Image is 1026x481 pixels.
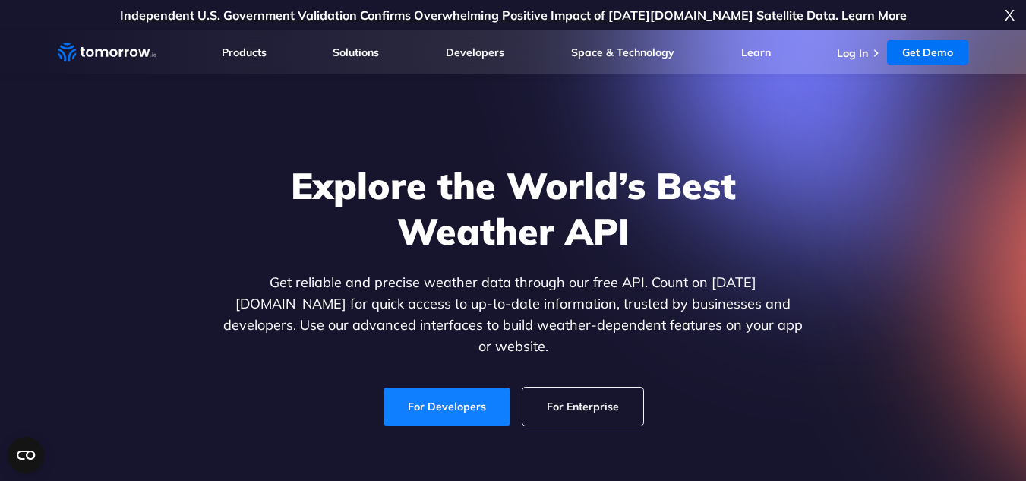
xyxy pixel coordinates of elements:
[571,46,674,59] a: Space & Technology
[120,8,907,23] a: Independent U.S. Government Validation Confirms Overwhelming Positive Impact of [DATE][DOMAIN_NAM...
[887,40,968,65] a: Get Demo
[220,272,807,357] p: Get reliable and precise weather data through our free API. Count on [DATE][DOMAIN_NAME] for quic...
[333,46,379,59] a: Solutions
[222,46,267,59] a: Products
[8,437,44,473] button: Open CMP widget
[741,46,771,59] a: Learn
[837,46,868,60] a: Log In
[446,46,504,59] a: Developers
[58,41,156,64] a: Home link
[220,163,807,254] h1: Explore the World’s Best Weather API
[522,388,643,426] a: For Enterprise
[384,388,510,426] a: For Developers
